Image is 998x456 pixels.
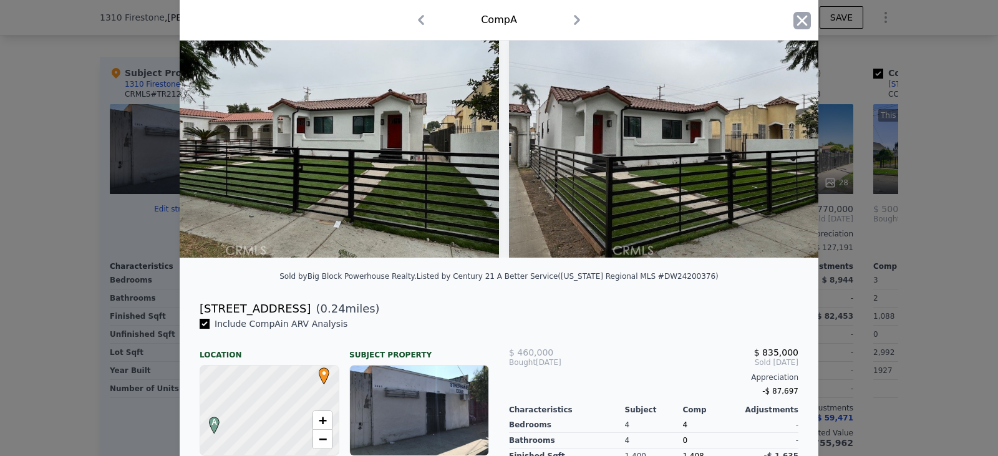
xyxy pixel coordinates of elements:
span: 0.24 [321,302,346,315]
span: $ 460,000 [509,347,553,357]
div: Characteristics [509,405,625,415]
span: − [319,431,327,447]
div: [DATE] [509,357,606,367]
span: Sold [DATE] [606,357,798,367]
div: Subject Property [349,340,489,360]
div: Bedrooms [509,417,625,433]
div: - [740,417,798,433]
div: Sold by Big Block Powerhouse Realty . [279,272,417,281]
div: 4 [625,417,683,433]
div: 0 [682,433,740,449]
div: - [740,433,798,449]
div: Comp A [481,12,517,27]
div: Appreciation [509,372,798,382]
span: + [319,412,327,428]
div: 4 [625,433,683,449]
div: Listed by Century 21 A Better Service ([US_STATE] Regional MLS #DW24200376) [417,272,719,281]
a: Zoom out [313,430,332,449]
span: 4 [682,420,687,429]
span: Include Comp A in ARV Analysis [210,319,352,329]
span: Bought [509,357,536,367]
img: Property Img [180,18,499,258]
img: Property Img [509,18,828,258]
div: Subject [625,405,683,415]
span: $ 835,000 [754,347,798,357]
div: Comp [682,405,740,415]
span: • [316,364,332,382]
div: Bathrooms [509,433,625,449]
div: Adjustments [740,405,798,415]
span: -$ 87,697 [762,387,798,395]
a: Zoom in [313,411,332,430]
div: Location [200,340,339,360]
div: • [316,367,323,375]
div: A [206,417,213,424]
div: [STREET_ADDRESS] [200,300,311,318]
span: A [206,417,223,428]
span: ( miles) [311,300,379,318]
